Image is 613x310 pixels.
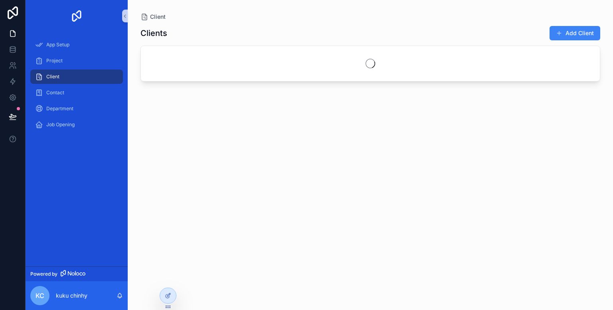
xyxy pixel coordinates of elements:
span: Powered by [30,271,57,277]
span: Contact [46,89,64,96]
a: Contact [30,85,123,100]
img: App logo [70,10,83,22]
span: Job Opening [46,121,75,128]
a: Job Opening [30,117,123,132]
div: scrollable content [26,32,128,142]
a: Powered by [26,266,128,281]
span: kc [36,291,44,300]
p: kuku chinhy [56,292,87,300]
a: Department [30,101,123,116]
span: App Setup [46,42,69,48]
span: Client [46,74,59,80]
span: Project [46,58,63,64]
a: Project [30,54,123,68]
span: Department [46,105,73,112]
a: Client [30,70,123,84]
button: Add Client [550,26,600,40]
h1: Clients [140,28,167,39]
a: Client [140,13,166,21]
span: Client [150,13,166,21]
a: App Setup [30,38,123,52]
